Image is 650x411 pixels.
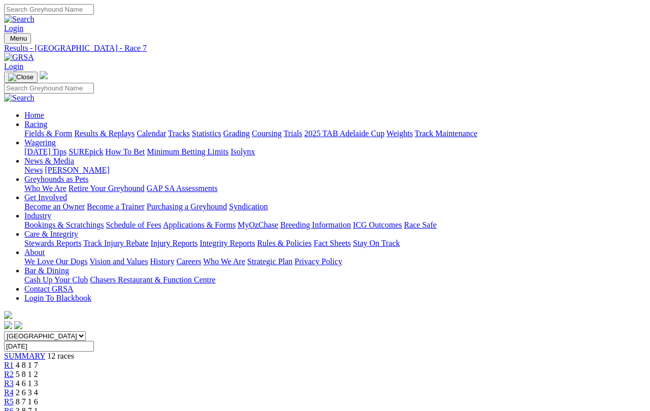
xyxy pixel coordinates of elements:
a: Vision and Values [89,257,148,266]
a: Get Involved [24,193,67,202]
a: Track Injury Rebate [83,239,148,247]
span: 5 8 1 2 [16,370,38,378]
div: News & Media [24,166,646,175]
button: Toggle navigation [4,33,31,44]
a: History [150,257,174,266]
a: Racing [24,120,47,129]
a: Applications & Forms [163,220,236,229]
img: Search [4,93,35,103]
a: Results - [GEOGRAPHIC_DATA] - Race 7 [4,44,646,53]
span: 4 6 1 3 [16,379,38,388]
a: Retire Your Greyhound [69,184,145,193]
input: Search [4,4,94,15]
a: Login [4,24,23,33]
a: Become an Owner [24,202,85,211]
a: Chasers Restaurant & Function Centre [90,275,215,284]
a: R5 [4,397,14,406]
a: Purchasing a Greyhound [147,202,227,211]
a: Breeding Information [280,220,351,229]
img: facebook.svg [4,321,12,329]
a: Injury Reports [150,239,198,247]
a: Stay On Track [353,239,400,247]
a: Home [24,111,44,119]
a: [PERSON_NAME] [45,166,109,174]
a: Calendar [137,129,166,138]
a: Wagering [24,138,56,147]
a: Rules & Policies [257,239,312,247]
a: We Love Our Dogs [24,257,87,266]
a: R4 [4,388,14,397]
div: About [24,257,646,266]
button: Toggle navigation [4,72,38,83]
a: News & Media [24,156,74,165]
a: Bar & Dining [24,266,69,275]
div: Industry [24,220,646,230]
a: Care & Integrity [24,230,78,238]
a: Isolynx [231,147,255,156]
a: Bookings & Scratchings [24,220,104,229]
a: Who We Are [24,184,67,193]
a: Race Safe [404,220,436,229]
a: Trials [283,129,302,138]
a: Integrity Reports [200,239,255,247]
a: Minimum Betting Limits [147,147,229,156]
a: How To Bet [106,147,145,156]
a: Fields & Form [24,129,72,138]
span: Menu [10,35,27,42]
a: Privacy Policy [295,257,342,266]
a: Become a Trainer [87,202,145,211]
span: 8 7 1 6 [16,397,38,406]
div: Greyhounds as Pets [24,184,646,193]
span: 2 6 3 4 [16,388,38,397]
a: Results & Replays [74,129,135,138]
span: 4 8 1 7 [16,361,38,369]
a: Track Maintenance [415,129,477,138]
a: Coursing [252,129,282,138]
a: 2025 TAB Adelaide Cup [304,129,384,138]
div: Wagering [24,147,646,156]
a: R2 [4,370,14,378]
a: Tracks [168,129,190,138]
img: Close [8,73,34,81]
div: Get Involved [24,202,646,211]
input: Select date [4,341,94,352]
a: About [24,248,45,257]
span: 12 races [47,352,74,360]
div: Racing [24,129,646,138]
a: Greyhounds as Pets [24,175,88,183]
a: Login To Blackbook [24,294,91,302]
img: logo-grsa-white.png [40,71,48,79]
a: Syndication [229,202,268,211]
a: Login [4,62,23,71]
a: News [24,166,43,174]
input: Search [4,83,94,93]
a: Industry [24,211,51,220]
a: Fact Sheets [314,239,351,247]
a: ICG Outcomes [353,220,402,229]
img: GRSA [4,53,34,62]
a: Contact GRSA [24,284,73,293]
a: SUMMARY [4,352,45,360]
a: GAP SA Assessments [147,184,218,193]
a: R1 [4,361,14,369]
a: Grading [223,129,250,138]
a: Weights [386,129,413,138]
img: twitter.svg [14,321,22,329]
a: R3 [4,379,14,388]
a: SUREpick [69,147,103,156]
a: Strategic Plan [247,257,292,266]
img: logo-grsa-white.png [4,311,12,319]
a: Cash Up Your Club [24,275,88,284]
img: Search [4,15,35,24]
a: Careers [176,257,201,266]
a: Stewards Reports [24,239,81,247]
a: Statistics [192,129,221,138]
a: Who We Are [203,257,245,266]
